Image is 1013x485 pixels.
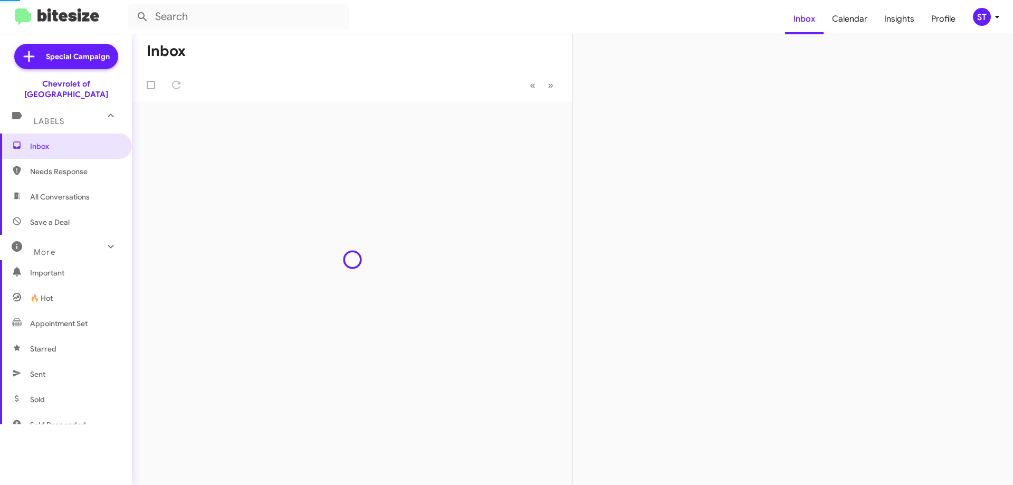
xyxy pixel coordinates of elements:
span: Important [30,268,120,278]
a: Profile [923,4,964,34]
span: Special Campaign [46,51,110,62]
span: Sold Responded [30,420,86,430]
span: All Conversations [30,192,90,202]
span: Sent [30,369,45,379]
a: Special Campaign [14,44,118,69]
span: « [530,79,536,92]
span: Needs Response [30,166,120,177]
a: Inbox [785,4,824,34]
span: Sold [30,394,45,405]
h1: Inbox [147,43,186,60]
nav: Page navigation example [524,74,560,96]
input: Search [128,4,349,30]
a: Insights [876,4,923,34]
span: Inbox [30,141,120,151]
span: Save a Deal [30,217,70,227]
a: Calendar [824,4,876,34]
span: Appointment Set [30,318,88,329]
span: 🔥 Hot [30,293,53,303]
div: ST [973,8,991,26]
span: » [548,79,553,92]
button: ST [964,8,1001,26]
span: Labels [34,117,64,126]
button: Next [541,74,560,96]
button: Previous [523,74,542,96]
span: More [34,248,55,257]
span: Starred [30,344,56,354]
